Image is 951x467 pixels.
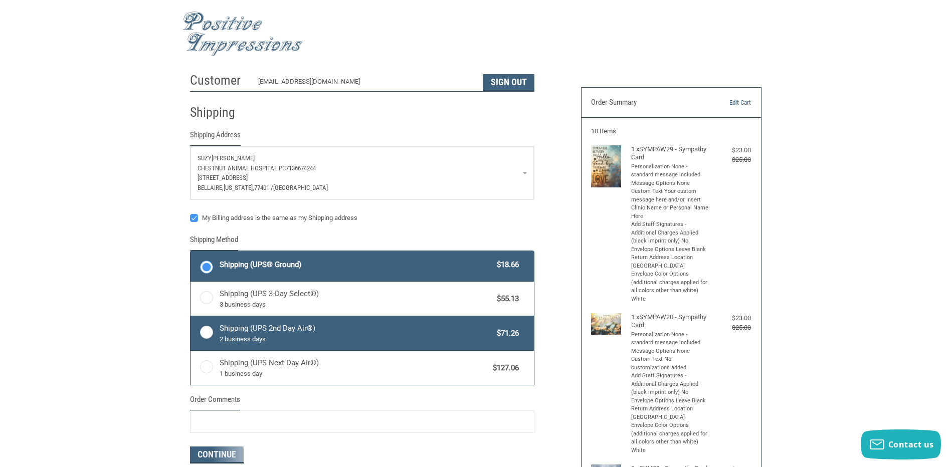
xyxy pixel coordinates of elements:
[631,254,709,270] li: Return Address Location [GEOGRAPHIC_DATA]
[258,77,473,91] div: [EMAIL_ADDRESS][DOMAIN_NAME]
[190,394,240,410] legend: Order Comments
[631,355,709,372] li: Custom Text No customizations added
[492,293,519,305] span: $55.13
[190,104,249,121] h2: Shipping
[631,405,709,421] li: Return Address Location [GEOGRAPHIC_DATA]
[220,369,488,379] span: 1 business day
[191,146,534,199] a: Enter or select a different address
[488,362,519,374] span: $127.06
[198,174,248,181] span: [STREET_ADDRESS]
[212,154,255,162] span: [PERSON_NAME]
[631,313,709,330] h4: 1 x SYMPAW20 - Sympathy Card
[631,421,709,454] li: Envelope Color Options (additional charges applied for all colors other than white) White
[888,439,934,450] span: Contact us
[182,12,303,56] img: Positive Impressions
[220,259,492,271] span: Shipping (UPS® Ground)
[254,184,273,191] span: 77401 /
[631,331,709,347] li: Personalization None - standard message included
[711,323,751,333] div: $25.00
[631,397,709,405] li: Envelope Options Leave Blank
[631,246,709,254] li: Envelope Options Leave Blank
[198,164,286,172] span: Chestnut Animal Hospital PC
[220,357,488,378] span: Shipping (UPS Next Day Air®)
[631,220,709,246] li: Add Staff Signatures - Additional Charges Applied (black imprint only) No
[190,446,244,463] button: Continue
[631,270,709,303] li: Envelope Color Options (additional charges applied for all colors other than white) White
[700,98,751,108] a: Edit Cart
[591,127,751,135] h3: 10 Items
[286,164,316,172] span: 7136674244
[591,98,700,108] h3: Order Summary
[198,154,212,162] span: Suzy
[190,234,238,251] legend: Shipping Method
[483,74,534,91] button: Sign Out
[220,288,492,309] span: Shipping (UPS 3-Day Select®)
[631,163,709,179] li: Personalization None - standard message included
[492,259,519,271] span: $18.66
[190,129,241,146] legend: Shipping Address
[711,313,751,323] div: $23.00
[220,323,492,344] span: Shipping (UPS 2nd Day Air®)
[220,300,492,310] span: 3 business days
[198,184,224,191] span: Bellaire,
[224,184,254,191] span: [US_STATE],
[190,72,249,89] h2: Customer
[861,429,941,459] button: Contact us
[492,328,519,339] span: $71.26
[190,214,534,222] label: My Billing address is the same as my Shipping address
[631,179,709,188] li: Message Options None
[631,145,709,162] h4: 1 x SYMPAW29 - Sympathy Card
[711,155,751,165] div: $25.00
[631,187,709,220] li: Custom Text Your custom message here and/or Insert Clinic Name or Personal Name Here
[273,184,328,191] span: [GEOGRAPHIC_DATA]
[631,372,709,397] li: Add Staff Signatures - Additional Charges Applied (black imprint only) No
[631,347,709,356] li: Message Options None
[220,334,492,344] span: 2 business days
[711,145,751,155] div: $23.00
